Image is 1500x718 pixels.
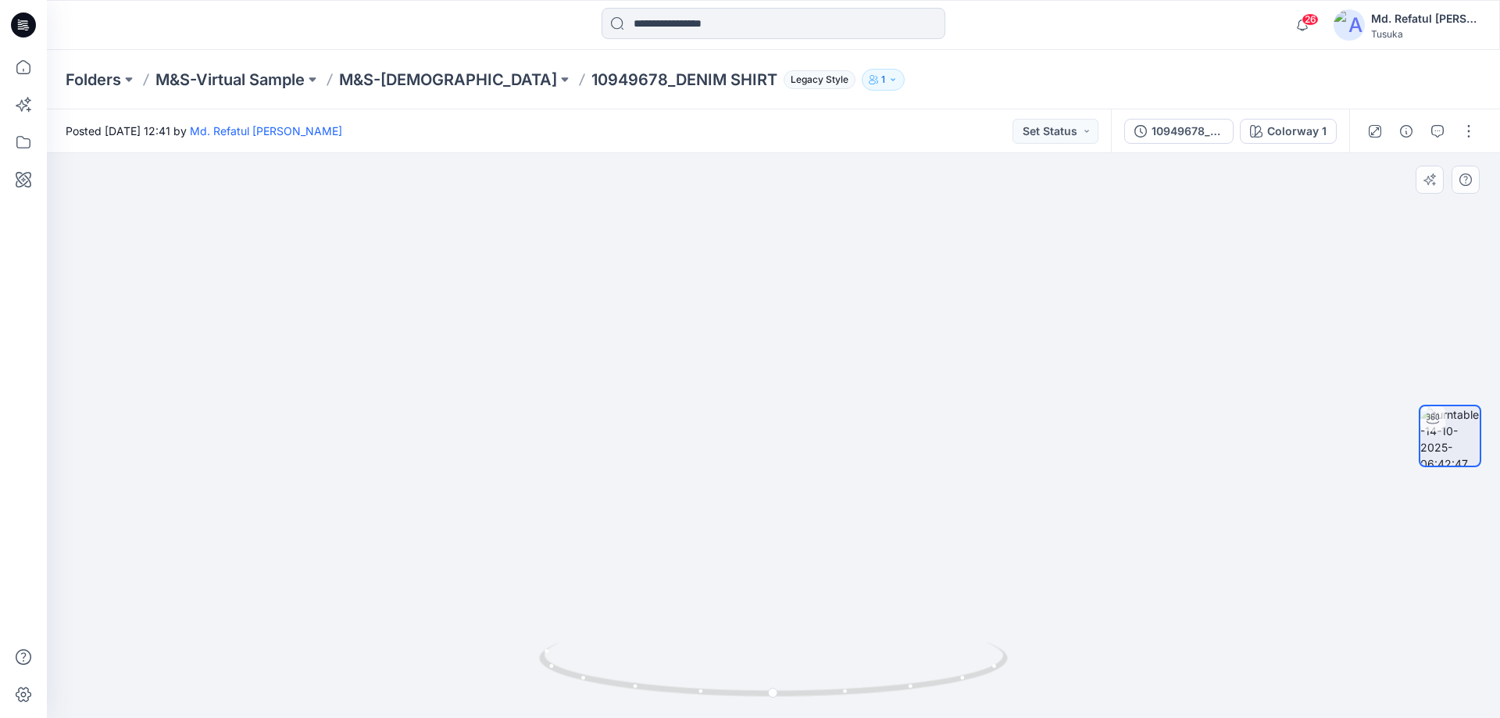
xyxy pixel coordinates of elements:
[1152,123,1223,140] div: 10949678_DENIM SHIRT
[1371,28,1480,40] div: Tusuka
[1302,13,1319,26] span: 26
[1371,9,1480,28] div: Md. Refatul [PERSON_NAME]
[1394,119,1419,144] button: Details
[1124,119,1234,144] button: 10949678_DENIM SHIRT
[1334,9,1365,41] img: avatar
[66,69,121,91] a: Folders
[784,70,855,89] span: Legacy Style
[66,123,342,139] span: Posted [DATE] 12:41 by
[881,71,885,88] p: 1
[1240,119,1337,144] button: Colorway 1
[591,69,777,91] p: 10949678_DENIM SHIRT
[1420,406,1480,466] img: turntable-14-10-2025-06:42:47
[190,124,342,138] a: Md. Refatul [PERSON_NAME]
[1267,123,1327,140] div: Colorway 1
[339,69,557,91] a: M&S-[DEMOGRAPHIC_DATA]
[155,69,305,91] a: M&S-Virtual Sample
[777,69,855,91] button: Legacy Style
[862,69,905,91] button: 1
